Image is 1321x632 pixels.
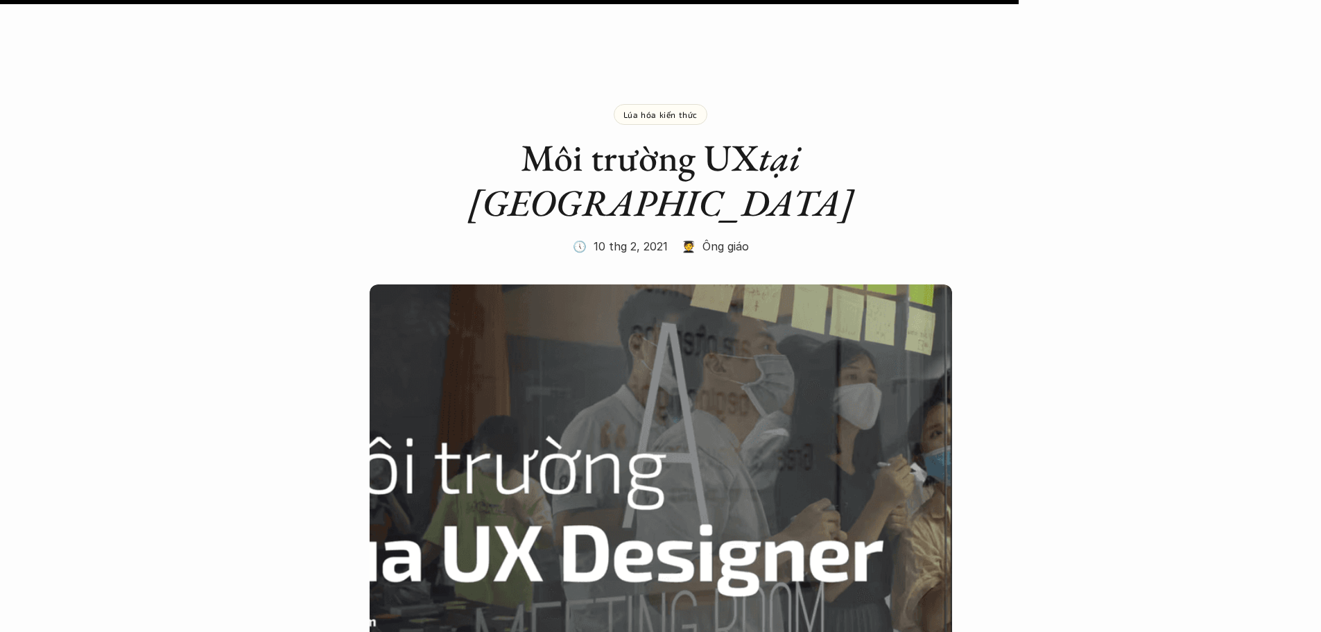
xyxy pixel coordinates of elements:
p: 🧑‍🎓 Ông giáo [682,236,749,257]
p: Lúa hóa kiến thức [623,110,698,119]
h1: Môi trường UX [383,135,938,225]
em: tại [GEOGRAPHIC_DATA] [468,133,854,227]
p: 🕔 10 thg 2, 2021 [573,236,668,257]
